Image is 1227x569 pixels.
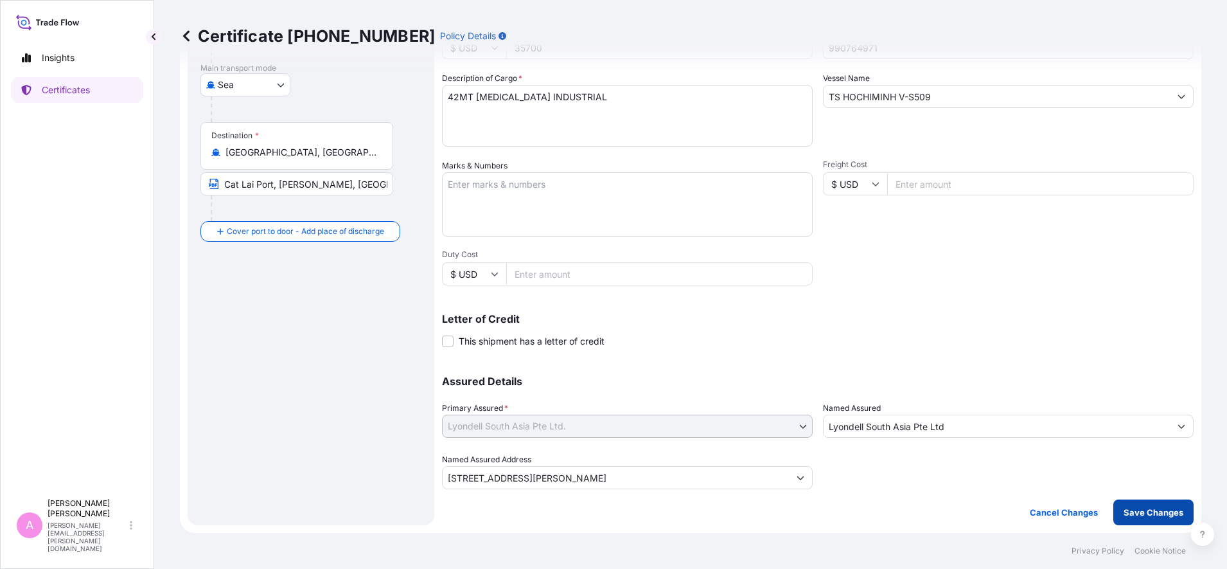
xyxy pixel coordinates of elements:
[442,249,813,260] span: Duty Cost
[442,376,1194,386] p: Assured Details
[1134,546,1186,556] a: Cookie Notice
[180,26,435,46] p: Certificate [PHONE_NUMBER]
[42,51,75,64] p: Insights
[1030,506,1098,519] p: Cancel Changes
[442,85,813,147] textarea: 42MT [MEDICAL_DATA] INDUSTRIAL
[1170,85,1193,108] button: Show suggestions
[48,521,127,552] p: [PERSON_NAME][EMAIL_ADDRESS][PERSON_NAME][DOMAIN_NAME]
[823,72,870,85] label: Vessel Name
[448,420,566,433] span: Lyondell South Asia Pte Ltd.
[442,415,813,438] button: Lyondell South Asia Pte Ltd.
[1170,415,1193,438] button: Show suggestions
[200,73,290,96] button: Select transport
[1072,546,1124,556] a: Privacy Policy
[225,146,377,159] input: Destination
[442,72,522,85] label: Description of Cargo
[48,498,127,519] p: [PERSON_NAME] [PERSON_NAME]
[211,131,259,141] div: Destination
[26,519,33,532] span: A
[506,262,813,285] input: Enter amount
[200,172,393,195] input: Text to appear on certificate
[442,314,1194,324] p: Letter of Credit
[824,85,1170,108] input: Type to search vessel name or IMO
[823,159,1194,170] span: Freight Cost
[442,159,508,172] label: Marks & Numbers
[824,415,1170,438] input: Assured Name
[11,45,143,71] a: Insights
[440,30,496,42] p: Policy Details
[227,225,384,238] span: Cover port to door - Add place of discharge
[823,402,881,415] label: Named Assured
[1020,500,1108,525] button: Cancel Changes
[459,335,605,348] span: This shipment has a letter of credit
[42,84,90,96] p: Certificates
[442,402,508,415] span: Primary Assured
[218,78,234,91] span: Sea
[887,172,1194,195] input: Enter amount
[11,77,143,103] a: Certificates
[1113,500,1194,525] button: Save Changes
[1124,506,1183,519] p: Save Changes
[443,466,789,489] input: Named Assured Address
[442,453,531,466] label: Named Assured Address
[200,221,400,242] button: Cover port to door - Add place of discharge
[789,466,812,489] button: Show suggestions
